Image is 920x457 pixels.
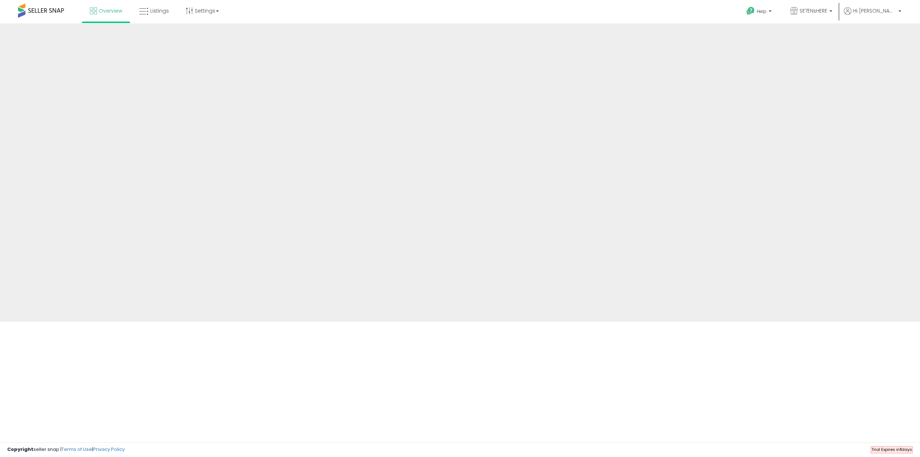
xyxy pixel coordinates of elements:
a: Hi [PERSON_NAME] [844,7,901,23]
i: Get Help [746,6,755,15]
span: Overview [99,7,122,14]
span: Listings [150,7,169,14]
span: SE7ENsHERE [800,7,827,14]
a: Help [741,1,779,23]
span: Help [757,8,767,14]
span: Hi [PERSON_NAME] [853,7,896,14]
